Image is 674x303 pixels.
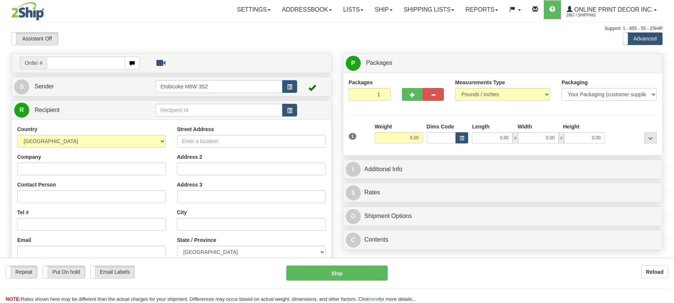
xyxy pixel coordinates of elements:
span: $ [346,185,361,200]
input: Enter a location [177,135,326,148]
label: Packaging [561,79,588,86]
label: Address 2 [177,153,202,161]
img: logo2867.jpg [11,2,44,21]
label: Repeat [6,266,37,278]
a: OShipment Options [346,209,660,224]
input: Recipient Id [156,104,283,116]
a: here [369,296,379,302]
label: State / Province [177,236,216,244]
a: Settings [231,0,276,19]
b: Reload [646,269,664,275]
span: 1 [349,133,357,140]
label: Company [17,153,41,161]
a: Online Print Decor Inc. 2867 / Shipping [561,0,662,19]
div: Support: 1 - 855 - 55 - 2SHIP [11,25,663,32]
label: Measurements Type [455,79,505,86]
span: x [559,132,564,143]
div: ... [644,132,657,143]
label: Packages [349,79,373,86]
label: Height [563,123,580,130]
label: Width [518,123,532,130]
span: Sender [34,83,54,90]
label: Advanced [623,33,662,45]
label: City [177,209,187,216]
span: Online Print Decor Inc. [573,6,653,13]
span: C [346,233,361,248]
label: Country [17,125,37,133]
span: P [346,56,361,71]
span: I [346,162,361,177]
label: Dims Code [427,123,454,130]
span: O [346,209,361,224]
a: R Recipient [14,103,140,118]
span: Packages [366,60,392,66]
label: Weight [375,123,392,130]
a: P Packages [346,55,660,71]
a: Addressbook [276,0,338,19]
a: CContents [346,232,660,248]
span: x [513,132,518,143]
input: Sender Id [156,80,283,93]
button: Ship [286,266,387,281]
label: Put On hold [43,266,85,278]
a: Reports [460,0,504,19]
label: Street Address [177,125,214,133]
iframe: chat widget [657,113,673,190]
span: Order # [20,57,47,69]
a: Ship [369,0,398,19]
label: Address 3 [177,181,202,188]
a: Lists [338,0,369,19]
label: Length [472,123,490,130]
span: S [14,79,29,94]
a: S Sender [14,79,156,94]
a: $Rates [346,185,660,200]
label: Assistant Off [12,33,58,45]
label: Tel # [17,209,29,216]
label: Email [17,236,31,244]
span: Recipient [34,107,60,113]
label: Email Labels [91,266,134,278]
label: Contact Person [17,181,56,188]
a: IAdditional Info [346,162,660,177]
span: NOTE: [6,296,21,302]
span: R [14,103,29,118]
span: 2867 / Shipping [567,12,623,19]
button: Reload [641,266,668,278]
a: Shipping lists [398,0,460,19]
